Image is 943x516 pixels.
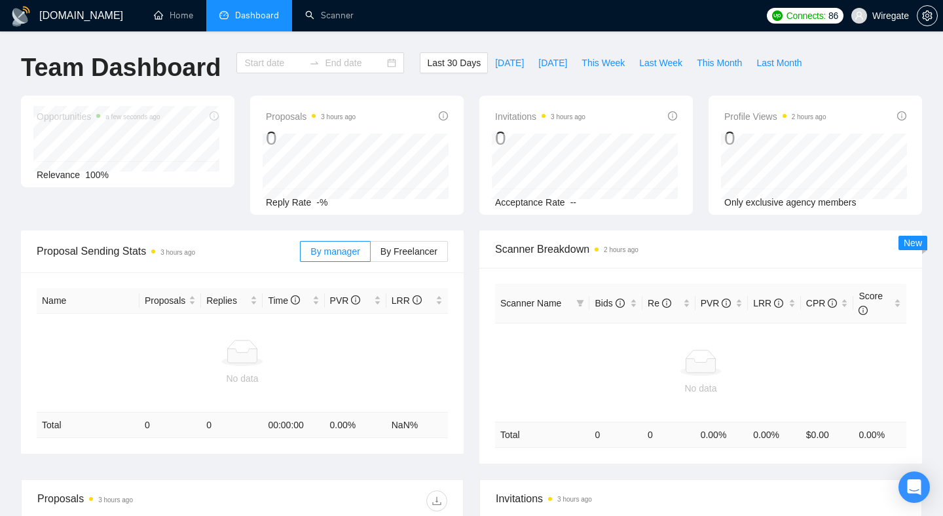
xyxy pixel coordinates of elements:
span: Last 30 Days [427,56,481,70]
span: info-circle [828,299,837,308]
span: This Month [697,56,742,70]
span: dashboard [219,10,229,20]
td: 0 [139,413,201,438]
span: Acceptance Rate [495,197,565,208]
span: This Week [582,56,625,70]
span: to [309,58,320,68]
button: Last 30 Days [420,52,488,73]
time: 3 hours ago [160,249,195,256]
th: Replies [201,288,263,314]
span: Relevance [37,170,80,180]
span: 100% [85,170,109,180]
span: info-circle [774,299,783,308]
input: End date [325,56,384,70]
span: filter [576,299,584,307]
div: 0 [495,126,585,151]
td: Total [495,422,589,447]
span: -- [570,197,576,208]
span: Replies [206,293,248,308]
td: Total [37,413,139,438]
td: 0.00 % [695,422,749,447]
span: [DATE] [495,56,524,70]
time: 3 hours ago [557,496,592,503]
img: upwork-logo.png [772,10,783,21]
span: Connects: [786,9,826,23]
td: 0 [642,422,695,447]
span: PVR [330,295,361,306]
span: Last Week [639,56,682,70]
span: 86 [828,9,838,23]
span: LRR [753,298,783,308]
span: Last Month [756,56,802,70]
span: info-circle [662,299,671,308]
span: Reply Rate [266,197,311,208]
span: filter [574,293,587,313]
div: Open Intercom Messenger [898,471,930,503]
span: Proposal Sending Stats [37,243,300,259]
th: Proposals [139,288,201,314]
span: info-circle [351,295,360,304]
span: By Freelancer [380,246,437,257]
button: This Week [574,52,632,73]
div: Proposals [37,490,242,511]
span: info-circle [413,295,422,304]
span: Bids [595,298,624,308]
td: 0 [201,413,263,438]
div: 0 [266,126,356,151]
button: Last Week [632,52,690,73]
time: 3 hours ago [98,496,133,504]
span: Re [648,298,671,308]
td: 0.00 % [853,422,906,447]
span: Proposals [266,109,356,124]
span: Score [859,291,883,316]
div: No data [500,381,901,396]
button: This Month [690,52,749,73]
td: 0.00 % [325,413,386,438]
time: 2 hours ago [792,113,826,120]
td: $ 0.00 [801,422,854,447]
span: swap-right [309,58,320,68]
span: info-circle [291,295,300,304]
span: download [427,496,447,506]
td: 00:00:00 [263,413,324,438]
th: Name [37,288,139,314]
span: Invitations [495,109,585,124]
button: download [426,490,447,511]
span: PVR [701,298,731,308]
span: info-circle [859,306,868,315]
time: 3 hours ago [321,113,356,120]
span: Proposals [145,293,186,308]
span: Dashboard [235,10,279,21]
button: [DATE] [488,52,531,73]
button: setting [917,5,938,26]
time: 3 hours ago [551,113,585,120]
button: Last Month [749,52,809,73]
span: LRR [392,295,422,306]
span: user [855,11,864,20]
button: [DATE] [531,52,574,73]
span: By manager [310,246,360,257]
td: 0 [589,422,642,447]
time: 2 hours ago [604,246,638,253]
input: Start date [244,56,304,70]
span: Scanner Name [500,298,561,308]
span: info-circle [439,111,448,120]
span: Time [268,295,299,306]
div: No data [42,371,443,386]
td: 0.00 % [748,422,801,447]
span: Only exclusive agency members [724,197,857,208]
span: [DATE] [538,56,567,70]
td: NaN % [386,413,448,438]
img: logo [10,6,31,27]
span: Scanner Breakdown [495,241,906,257]
a: setting [917,10,938,21]
h1: Team Dashboard [21,52,221,83]
span: setting [917,10,937,21]
span: Profile Views [724,109,826,124]
a: searchScanner [305,10,354,21]
span: New [904,238,922,248]
span: info-circle [897,111,906,120]
span: info-circle [668,111,677,120]
span: info-circle [616,299,625,308]
div: 0 [724,126,826,151]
